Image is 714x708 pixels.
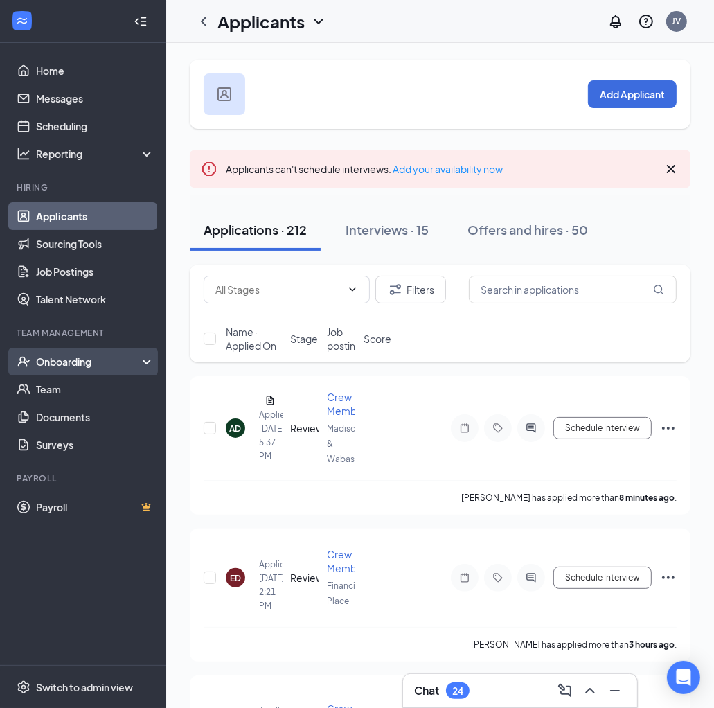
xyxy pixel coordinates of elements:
[490,572,506,583] svg: Tag
[554,680,576,702] button: ComposeMessage
[201,161,217,177] svg: Error
[604,680,626,702] button: Minimize
[387,281,404,298] svg: Filter
[36,403,154,431] a: Documents
[265,395,276,406] svg: Document
[226,325,283,353] span: Name · Applied On
[582,682,598,699] svg: ChevronUp
[36,57,154,85] a: Home
[230,572,241,584] div: ED
[36,258,154,285] a: Job Postings
[36,431,154,459] a: Surveys
[36,680,133,694] div: Switch to admin view
[226,163,503,175] span: Applicants can't schedule interviews.
[327,325,362,353] span: Job posting
[579,680,601,702] button: ChevronUp
[461,492,677,504] p: [PERSON_NAME] has applied more than .
[291,421,319,435] div: Review
[36,285,154,313] a: Talent Network
[36,230,154,258] a: Sourcing Tools
[469,276,677,303] input: Search in applications
[36,493,154,521] a: PayrollCrown
[134,15,148,28] svg: Collapse
[327,423,361,464] span: Madison & Wabash
[553,417,652,439] button: Schedule Interview
[607,13,624,30] svg: Notifications
[230,423,242,434] div: AD
[310,13,327,30] svg: ChevronDown
[471,639,677,651] p: [PERSON_NAME] has applied more than .
[17,327,152,339] div: Team Management
[467,221,588,238] div: Offers and hires · 50
[588,80,677,108] button: Add Applicant
[36,112,154,140] a: Scheduling
[215,282,341,297] input: All Stages
[653,284,664,295] svg: MagnifyingGlass
[414,683,439,698] h3: Chat
[456,423,473,434] svg: Note
[17,472,152,484] div: Payroll
[619,493,675,503] b: 8 minutes ago
[217,87,231,101] img: user icon
[607,682,623,699] svg: Minimize
[36,202,154,230] a: Applicants
[36,147,155,161] div: Reporting
[36,355,143,369] div: Onboarding
[672,15,681,27] div: JV
[667,661,700,694] div: Open Intercom Messenger
[663,161,679,177] svg: Cross
[15,14,29,28] svg: WorkstreamLogo
[36,375,154,403] a: Team
[327,548,366,574] span: Crew Member
[456,572,473,583] svg: Note
[17,355,30,369] svg: UserCheck
[375,276,446,303] button: Filter Filters
[291,571,319,585] div: Review
[553,567,652,589] button: Schedule Interview
[629,639,675,650] b: 3 hours ago
[17,147,30,161] svg: Analysis
[393,163,503,175] a: Add your availability now
[327,581,362,606] span: Financial Place
[195,13,212,30] svg: ChevronLeft
[660,569,677,586] svg: Ellipses
[638,13,654,30] svg: QuestionInfo
[364,332,391,346] span: Score
[17,182,152,193] div: Hiring
[452,685,463,697] div: 24
[17,680,30,694] svg: Settings
[557,682,573,699] svg: ComposeMessage
[36,85,154,112] a: Messages
[204,221,307,238] div: Applications · 212
[523,423,539,434] svg: ActiveChat
[346,221,429,238] div: Interviews · 15
[327,391,366,417] span: Crew Member
[217,10,305,33] h1: Applicants
[660,420,677,436] svg: Ellipses
[490,423,506,434] svg: Tag
[291,332,319,346] span: Stage
[347,284,358,295] svg: ChevronDown
[523,572,539,583] svg: ActiveChat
